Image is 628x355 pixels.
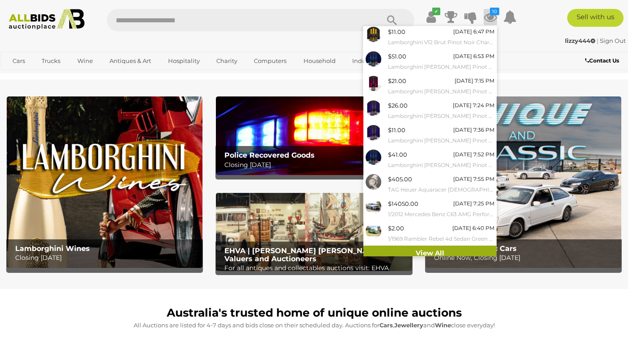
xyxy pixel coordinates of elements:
[453,150,494,159] div: [DATE] 7:52 PM
[453,27,494,37] div: [DATE] 6:47 PM
[363,49,497,74] a: $51.00 [DATE] 6:53 PM Lamborghini [PERSON_NAME] Pinot Noir Chardonnay Brut NV 750ml - Lot of 3 Bo...
[600,37,626,44] a: Sign Out
[565,37,595,44] strong: lizzy444
[388,126,405,134] span: $11.00
[363,172,497,196] a: $405.00 [DATE] 7:55 PM TAG Heuer Aquaracer [DEMOGRAPHIC_DATA] Watch, WAY1411, 27mm, with (2) Spar...
[453,125,494,135] div: [DATE] 7:36 PM
[216,193,412,271] a: EHVA | Evans Hastings Valuers and Auctioneers EHVA | [PERSON_NAME] [PERSON_NAME] Valuers and Auct...
[388,102,408,109] span: $26.00
[565,37,597,44] a: lizzy444
[224,151,315,159] b: Police Recovered Goods
[216,96,412,175] a: Police Recovered Goods Police Recovered Goods Closing [DATE]
[388,209,494,219] small: 1/2012 Mercedes Benz C63 AMG Performance Package W204 MY12 2d Coupe Palladium Silver Metallic V8 ...
[453,51,494,61] div: [DATE] 6:53 PM
[453,199,494,209] div: [DATE] 7:25 PM
[585,56,621,66] a: Contact Us
[363,147,497,172] a: $41.00 [DATE] 7:52 PM Lamborghini [PERSON_NAME] Pinot Noir Chardonnay Brut NV 750ml - Lot of 3 Bo...
[455,76,494,86] div: [DATE] 7:15 PM
[434,252,617,263] p: Online Now, Closing [DATE]
[216,193,412,271] img: EHVA | Evans Hastings Valuers and Auctioneers
[36,54,66,68] a: Trucks
[248,54,292,68] a: Computers
[363,123,497,147] a: $11.00 [DATE] 7:36 PM Lamborghini [PERSON_NAME] Pinot Noir Chardonnay Brut NV 750ml - Lot of 2 Bo...
[388,77,406,84] span: $21.00
[366,125,381,141] img: 52666-143a.jpg
[4,9,89,30] img: Allbids.com.au
[388,53,406,60] span: $51.00
[216,96,412,175] img: Police Recovered Goods
[426,96,621,268] img: Unique & Classic Cars
[363,25,497,49] a: $11.00 [DATE] 6:47 PM Lamborghini V12 Brut Pinot Noir Chardonnay NV 750ml - Lot of 3 Bottles - To...
[15,252,198,263] p: Closing [DATE]
[211,54,243,68] a: Charity
[484,9,497,25] a: 10
[388,28,405,35] span: $11.00
[379,322,393,329] strong: Cars
[363,221,497,246] a: $2.00 [DATE] 6:40 PM 1/1969 Rambler Rebel 4d Sedan Green V8 4.8L
[363,98,497,123] a: $26.00 [DATE] 7:24 PM Lamborghini [PERSON_NAME] Pinot Noir Chardonnay Brut NV 750ml - Lot of 2 Bo...
[388,151,407,158] span: $41.00
[388,38,494,47] small: Lamborghini V12 Brut Pinot Noir Chardonnay NV 750ml - Lot of 3 Bottles - Total RRP $567
[7,54,31,68] a: Cars
[432,8,440,15] i: ✔
[388,87,494,96] small: Lamborghini [PERSON_NAME] Pinot Noir Chardonnay Brut NV 750ml - RRP $289
[388,225,404,232] span: $2.00
[224,159,408,171] p: Closing [DATE]
[388,200,418,207] span: $14050.00
[425,9,438,25] a: ✔
[7,68,82,83] a: [GEOGRAPHIC_DATA]
[490,8,499,15] i: 10
[162,54,206,68] a: Hospitality
[452,223,494,233] div: [DATE] 6:40 PM
[567,9,623,27] a: Sell with us
[224,246,382,263] b: EHVA | [PERSON_NAME] [PERSON_NAME] Valuers and Auctioneers
[224,263,408,274] p: For all antiques and collectables auctions visit: EHVA
[370,9,414,31] button: Search
[346,54,386,68] a: Industrial
[104,54,157,68] a: Antiques & Art
[363,196,497,221] a: $14050.00 [DATE] 7:25 PM 1/2012 Mercedes Benz C63 AMG Performance Package W204 MY12 2d Coupe Pall...
[366,76,381,92] img: 52666-249a.jpg
[426,96,621,268] a: Unique & Classic Cars Unique & Classic Cars Online Now, Closing [DATE]
[388,136,494,146] small: Lamborghini [PERSON_NAME] Pinot Noir Chardonnay Brut NV 750ml - Lot of 2 Bottles - Total RRP $578
[435,322,451,329] strong: Wine
[585,57,619,64] b: Contact Us
[453,100,494,110] div: [DATE] 7:24 PM
[366,27,381,42] img: 52666-1419a.jpg
[366,150,381,165] img: 52666-173a.jpg
[363,246,497,261] a: View All
[366,174,381,190] img: 54094-4a.jpg
[15,244,90,253] b: Lamborghini Wines
[366,100,381,116] img: 52666-129a.jpg
[453,174,494,184] div: [DATE] 7:55 PM
[388,234,494,244] small: 1/1969 Rambler Rebel 4d Sedan Green V8 4.8L
[11,320,617,330] p: All Auctions are listed for 4-7 days and bids close on their scheduled day. Auctions for , and cl...
[72,54,99,68] a: Wine
[388,111,494,121] small: Lamborghini [PERSON_NAME] Pinot Noir Chardonnay Brut NV 750ml - Lot of 2 Bottles - Total RRP $578
[366,223,381,239] img: 54204-4b_ex.jpg
[597,37,598,44] span: |
[298,54,341,68] a: Household
[388,175,412,183] span: $405.00
[394,322,423,329] strong: Jewellery
[7,96,202,268] img: Lamborghini Wines
[366,51,381,67] img: 52666-159a.jpg
[7,96,202,268] a: Lamborghini Wines Lamborghini Wines Closing [DATE]
[388,160,494,170] small: Lamborghini [PERSON_NAME] Pinot Noir Chardonnay Brut NV 750ml - Lot of 3 Bottles - Total RRP $867
[363,74,497,98] a: $21.00 [DATE] 7:15 PM Lamborghini [PERSON_NAME] Pinot Noir Chardonnay Brut NV 750ml - RRP $289
[388,62,494,72] small: Lamborghini [PERSON_NAME] Pinot Noir Chardonnay Brut NV 750ml - Lot of 3 Bottles - Total RRP $867
[11,307,617,319] h1: Australia's trusted home of unique online auctions
[366,199,381,214] img: 54294-1cy_ex.jpg
[388,185,494,195] small: TAG Heuer Aquaracer [DEMOGRAPHIC_DATA] Watch, WAY1411, 27mm, with (2) Spare Links & Original Pres...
